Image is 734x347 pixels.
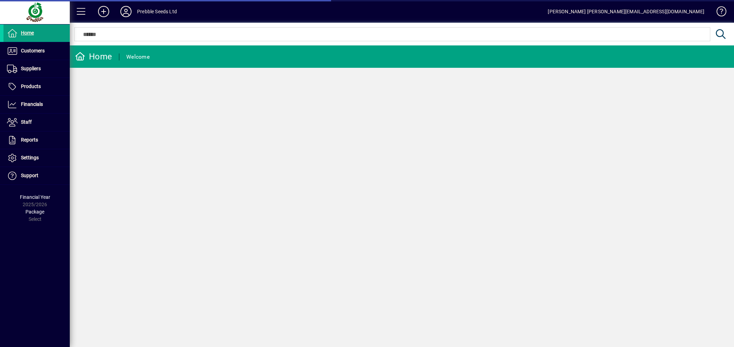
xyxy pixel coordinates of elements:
span: Financials [21,101,43,107]
div: Prebble Seeds Ltd [137,6,177,17]
span: Products [21,84,41,89]
a: Staff [3,114,70,131]
span: Support [21,173,38,178]
button: Add [92,5,115,18]
span: Reports [21,137,38,143]
a: Settings [3,149,70,167]
span: Settings [21,155,39,160]
span: Financial Year [20,194,50,200]
span: Customers [21,48,45,53]
div: [PERSON_NAME] [PERSON_NAME][EMAIL_ADDRESS][DOMAIN_NAME] [548,6,704,17]
div: Welcome [126,51,150,63]
span: Staff [21,119,32,125]
a: Financials [3,96,70,113]
span: Suppliers [21,66,41,71]
span: Package [25,209,44,215]
a: Support [3,167,70,185]
div: Home [75,51,112,62]
a: Reports [3,131,70,149]
a: Products [3,78,70,95]
span: Home [21,30,34,36]
button: Profile [115,5,137,18]
a: Suppliers [3,60,70,78]
a: Customers [3,42,70,60]
a: Knowledge Base [711,1,725,24]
